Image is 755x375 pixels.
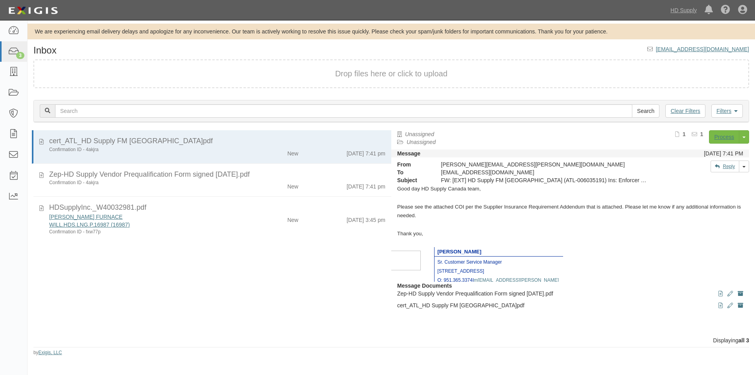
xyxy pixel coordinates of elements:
[346,179,385,190] div: [DATE] 7:41 pm
[391,161,435,168] strong: From
[437,249,481,255] span: [PERSON_NAME]
[49,179,240,186] div: Confirmation ID - 4akjra
[656,46,749,52] a: [EMAIL_ADDRESS][DOMAIN_NAME]
[405,131,434,137] a: Unassigned
[287,146,298,157] div: New
[49,229,240,235] div: Confirmation ID - fxw77p
[49,214,123,220] a: [PERSON_NAME] FURNACE
[665,104,705,118] a: Clear Filters
[33,349,62,356] small: by
[437,277,559,292] span: [EMAIL_ADDRESS][PERSON_NAME][DOMAIN_NAME]
[407,139,436,145] a: Unassigned
[727,291,733,297] i: Edit document
[16,52,24,59] div: 3
[49,170,385,180] div: Zep-HD Supply Vendor Prequalification Form signed 14-4-2025.pdf
[473,277,474,283] span: I
[397,204,741,219] span: Please see the attached COI per the Supplier Insurance Requirement Addendum that is attached. Ple...
[346,146,385,157] div: [DATE] 7:41 pm
[346,213,385,224] div: [DATE] 3:45 pm
[55,104,632,118] input: Search
[718,303,723,308] i: View
[738,303,743,308] i: Archive document
[49,203,385,213] div: HDSupplyInc._W40032981.pdf
[435,161,654,168] div: [PERSON_NAME][EMAIL_ADDRESS][PERSON_NAME][DOMAIN_NAME]
[727,303,733,308] i: Edit document
[397,150,420,157] strong: Message
[437,277,472,283] span: O: 951.365.3374
[287,179,298,190] div: New
[49,213,240,221] div: WILLIAMS FURNACE
[39,350,62,355] a: Exigis, LLC
[397,301,743,309] p: cert_ATL_HD Supply FM [GEOGRAPHIC_DATA]pdf
[28,28,755,35] div: We are experiencing email delivery delays and apologize for any inconvenience. Our team is active...
[704,150,743,157] div: [DATE] 7:41 PM
[738,291,743,297] i: Archive document
[391,176,435,184] strong: Subject
[28,336,755,344] div: Displaying
[287,213,298,224] div: New
[437,276,559,292] a: m[EMAIL_ADDRESS][PERSON_NAME][DOMAIN_NAME]
[49,136,385,146] div: cert_ATL_HD Supply FM Canada_6035191_1.pdf
[721,6,730,15] i: Help Center - Complianz
[335,68,447,79] button: Drop files here or click to upload
[632,104,659,118] input: Search
[435,176,654,184] div: FW: [EXT] HD Supply FM Canada (ATL-006035191) Ins: Enforcer / Zep Inc.
[683,131,686,137] b: 1
[718,291,723,297] i: View
[711,161,739,172] a: Reply
[667,2,701,18] a: HD Supply
[397,231,423,236] span: Thank you,
[397,186,481,192] span: Good day HD Supply Canada team,
[700,131,703,137] b: 1
[474,277,478,283] span: m
[709,130,739,144] a: Process
[391,168,435,176] strong: To
[437,259,502,265] span: Sr. Customer Service Manager
[435,168,654,176] div: inbox@hdsupply.complianz.com
[437,268,484,274] span: [STREET_ADDRESS]
[33,45,57,55] h1: Inbox
[738,337,749,344] b: all 3
[49,222,130,228] a: WILL.HDS.LNG.P.16987 (16987)
[397,283,452,289] strong: Message Documents
[49,146,240,153] div: Confirmation ID - 4akjra
[711,104,743,118] a: Filters
[397,290,743,297] p: Zep-HD Supply Vendor Prequalification Form signed [DATE].pdf
[6,4,60,18] img: logo-5460c22ac91f19d4615b14bd174203de0afe785f0fc80cf4dbbc73dc1793850b.png
[49,221,240,229] div: WILL.HDS.LNG.P.16987 (16987)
